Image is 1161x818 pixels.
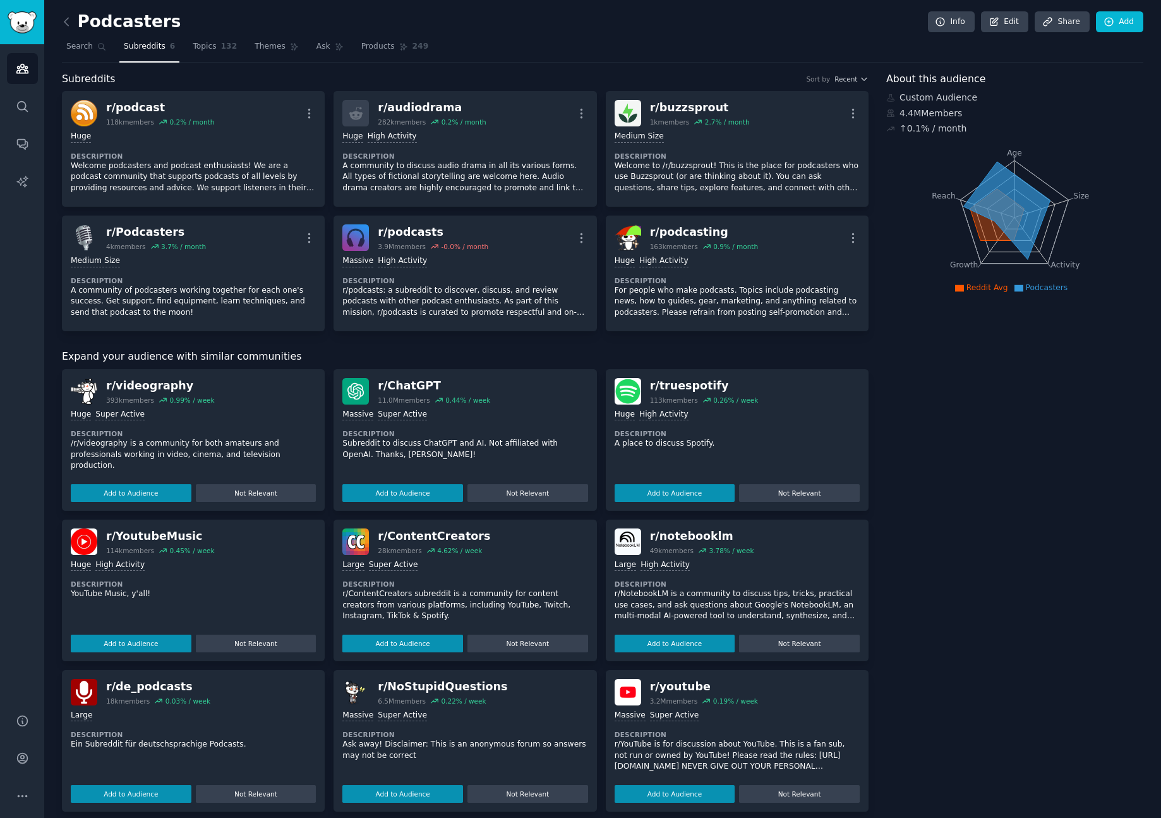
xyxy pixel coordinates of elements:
div: ↑ 0.1 % / month [899,122,966,135]
div: r/ ChatGPT [378,378,490,394]
button: Not Relevant [739,635,860,652]
dt: Description [342,429,587,438]
span: Themes [255,41,286,52]
div: Massive [615,710,646,722]
p: A community of podcasters working together for each one's success. Get support, find equipment, l... [71,285,316,319]
div: High Activity [641,559,690,571]
a: Themes [250,37,303,63]
div: r/ buzzsprout [650,100,750,116]
button: Not Relevant [196,635,316,652]
button: Not Relevant [467,635,588,652]
button: Not Relevant [196,484,316,502]
span: Expand your audience with similar communities [62,349,301,365]
p: For people who make podcasts. Topics include podcasting news, how to guides, gear, marketing, and... [615,285,860,319]
div: r/ ContentCreators [378,528,490,544]
div: Huge [71,131,91,143]
button: Add to Audience [342,484,463,502]
div: Huge [71,409,91,421]
div: High Activity [368,131,417,143]
div: 4.4M Members [886,107,1143,120]
a: Subreddits6 [119,37,179,63]
div: Large [615,559,636,571]
div: 3.7 % / month [161,242,206,251]
p: Welcome to /r/buzzsprout! This is the place for podcasters who use Buzzsprout (or are thinking ab... [615,161,860,194]
button: Add to Audience [71,635,191,652]
dt: Description [615,730,860,739]
div: Large [71,710,92,722]
a: Info [928,11,975,33]
div: 282k members [378,118,426,126]
button: Not Relevant [467,484,588,502]
button: Not Relevant [196,785,316,803]
div: 0.99 % / week [169,396,214,405]
div: r/ truespotify [650,378,759,394]
button: Add to Audience [615,785,735,803]
a: Edit [981,11,1028,33]
div: 113k members [650,396,698,405]
button: Not Relevant [739,484,860,502]
div: r/ de_podcasts [106,679,210,695]
div: Custom Audience [886,91,1143,104]
dt: Description [71,580,316,589]
p: r/ContentCreators subreddit is a community for content creators from various platforms, including... [342,589,587,622]
div: 3.2M members [650,697,698,705]
dt: Description [342,276,587,285]
a: podcastsr/podcasts3.9Mmembers-0.0% / monthMassiveHigh ActivityDescriptionr/podcasts: a subreddit ... [334,216,596,331]
tspan: Activity [1051,260,1080,269]
span: Recent [834,75,857,83]
button: Add to Audience [615,484,735,502]
div: 1k members [650,118,690,126]
span: 249 [412,41,429,52]
span: Podcasters [1026,283,1068,292]
button: Add to Audience [71,785,191,803]
div: r/ videography [106,378,215,394]
div: r/ Podcasters [106,224,206,240]
div: 0.44 % / week [445,396,490,405]
dt: Description [615,580,860,589]
span: Ask [316,41,330,52]
button: Add to Audience [342,635,463,652]
div: High Activity [95,559,145,571]
span: Subreddits [62,71,116,87]
div: 0.45 % / week [169,546,214,555]
div: 18k members [106,697,150,705]
div: Huge [615,255,635,267]
div: 0.2 % / month [442,118,486,126]
button: Add to Audience [342,785,463,803]
dt: Description [71,276,316,285]
a: buzzsproutr/buzzsprout1kmembers2.7% / monthMedium SizeDescriptionWelcome to /r/buzzsprout! This i... [606,91,869,207]
span: Topics [193,41,216,52]
dt: Description [71,730,316,739]
button: Add to Audience [71,484,191,502]
div: High Activity [639,255,689,267]
div: Massive [342,255,373,267]
div: 11.0M members [378,396,430,405]
div: 4k members [106,242,146,251]
p: /r/videography is a community for both amateurs and professionals working in video, cinema, and t... [71,438,316,472]
div: 0.9 % / month [713,242,758,251]
div: Massive [342,710,373,722]
dt: Description [71,152,316,161]
div: 28k members [378,546,421,555]
div: Huge [342,131,363,143]
span: 132 [221,41,238,52]
div: 6.5M members [378,697,426,705]
dt: Description [615,429,860,438]
dt: Description [342,152,587,161]
img: ContentCreators [342,528,369,555]
div: Large [342,559,364,571]
a: Podcastersr/Podcasters4kmembers3.7% / monthMedium SizeDescriptionA community of podcasters workin... [62,216,325,331]
div: High Activity [378,255,427,267]
a: Ask [312,37,348,63]
span: Search [66,41,93,52]
div: r/ NoStupidQuestions [378,679,507,695]
img: truespotify [615,378,641,405]
div: 2.7 % / month [705,118,750,126]
h2: Podcasters [62,12,181,32]
tspan: Growth [950,260,978,269]
div: 3.9M members [378,242,426,251]
span: 6 [170,41,176,52]
a: r/audiodrama282kmembers0.2% / monthHugeHigh ActivityDescriptionA community to discuss audio drama... [334,91,596,207]
a: Add [1096,11,1143,33]
div: 0.19 % / week [713,697,758,705]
